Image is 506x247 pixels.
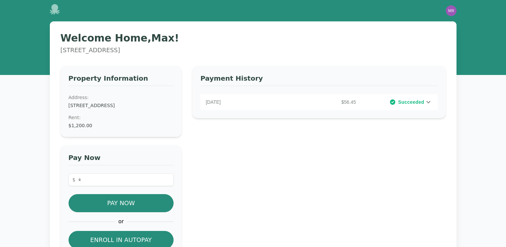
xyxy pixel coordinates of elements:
[61,32,446,44] h1: Welcome Home, Max !
[398,99,424,105] span: Succeeded
[206,99,282,105] p: [DATE]
[115,218,127,226] span: or
[200,74,437,86] h3: Payment History
[69,74,174,86] h3: Property Information
[69,194,174,212] button: Pay Now
[69,94,174,101] dt: Address:
[61,46,446,55] p: [STREET_ADDRESS]
[69,122,174,129] dd: $1,200.00
[282,99,359,105] p: $56.45
[69,153,174,165] h3: Pay Now
[69,114,174,121] dt: Rent :
[200,94,437,110] div: [DATE]$56.45Succeeded
[69,102,174,109] dd: [STREET_ADDRESS]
